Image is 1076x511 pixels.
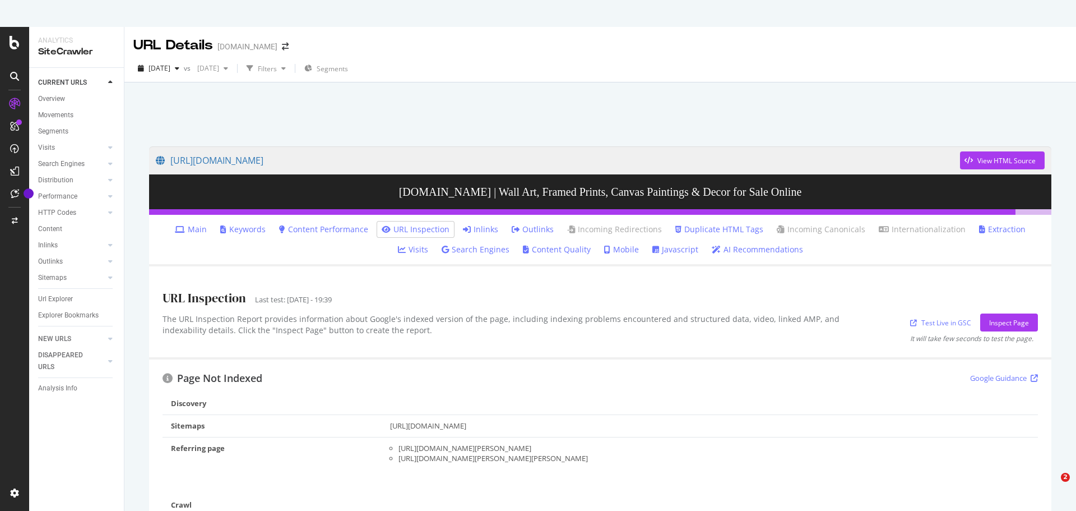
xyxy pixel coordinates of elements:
[38,77,87,89] div: CURRENT URLS
[38,310,99,321] div: Explorer Bookmarks
[567,224,662,235] a: Incoming Redirections
[712,244,803,255] a: AI Recommendations
[38,158,85,170] div: Search Engines
[382,224,449,235] a: URL Inspection
[38,256,63,268] div: Outlinks
[171,443,225,454] div: Referring page
[398,453,1030,464] div: [URL][DOMAIN_NAME][PERSON_NAME][PERSON_NAME]
[1061,473,1070,482] span: 2
[38,293,73,305] div: Url Explorer
[38,272,67,284] div: Sitemaps
[604,244,639,255] a: Mobile
[149,174,1051,209] h3: [DOMAIN_NAME] | Wall Art, Framed Prints, Canvas Paintings & Decor for Sale Online
[38,191,105,202] a: Performance
[300,59,353,77] button: Segments
[910,317,971,329] a: Test Live in GSC
[38,191,77,202] div: Performance
[675,224,763,235] a: Duplicate HTML Tags
[38,126,68,137] div: Segments
[38,126,116,137] a: Segments
[282,43,289,50] div: arrow-right-arrow-left
[512,224,554,235] a: Outlinks
[38,93,65,105] div: Overview
[38,256,105,268] a: Outlinks
[38,293,116,305] a: Url Explorer
[156,146,960,174] a: [URL][DOMAIN_NAME]
[193,59,233,77] button: [DATE]
[24,188,34,199] div: Tooltip anchor
[258,64,277,73] div: Filters
[38,349,95,373] div: DISAPPEARED URLS
[38,77,105,89] a: CURRENT URLS
[38,223,116,235] a: Content
[38,142,55,154] div: Visits
[38,383,116,394] a: Analysis Info
[38,349,105,373] a: DISAPPEARED URLS
[38,310,116,321] a: Explorer Bookmarks
[390,421,1030,431] div: [URL][DOMAIN_NAME]
[38,207,76,219] div: HTTP Codes
[38,207,105,219] a: HTTP Codes
[979,224,1026,235] a: Extraction
[398,244,428,255] a: Visits
[463,224,498,235] a: Inlinks
[163,393,382,415] td: Discovery
[38,174,105,186] a: Distribution
[242,59,290,77] button: Filters
[980,314,1038,332] button: Inspect Page
[38,158,105,170] a: Search Engines
[38,93,116,105] a: Overview
[38,333,71,345] div: NEW URLS
[317,64,348,73] span: Segments
[970,373,1038,384] a: Google Guidance
[38,109,73,121] div: Movements
[171,421,205,431] div: Sitemaps
[175,224,207,235] a: Main
[217,41,277,52] div: [DOMAIN_NAME]
[149,63,170,73] span: 2025 Aug. 13th
[133,36,213,55] div: URL Details
[1038,473,1065,500] iframe: Intercom live chat
[523,244,591,255] a: Content Quality
[977,156,1036,165] div: View HTML Source
[255,294,332,305] div: Last test: [DATE] - 19:39
[777,224,865,235] a: Incoming Canonicals
[38,240,58,251] div: Inlinks
[133,59,184,77] button: [DATE]
[38,174,73,186] div: Distribution
[398,443,1030,454] div: [URL][DOMAIN_NAME][PERSON_NAME]
[38,109,116,121] a: Movements
[38,333,105,345] a: NEW URLS
[38,223,62,235] div: Content
[163,314,870,343] div: The URL Inspection Report provides information about Google's indexed version of the page, includ...
[279,224,368,235] a: Content Performance
[193,63,219,73] span: 2024 Jan. 1st
[38,383,77,394] div: Analysis Info
[38,240,105,251] a: Inlinks
[652,244,698,255] a: Javascript
[220,224,266,235] a: Keywords
[38,36,115,45] div: Analytics
[38,142,105,154] a: Visits
[960,151,1045,169] button: View HTML Source
[163,373,262,384] h2: Page Not Indexed
[442,244,509,255] a: Search Engines
[879,224,966,235] a: Internationalization
[163,291,246,305] h1: URL Inspection
[989,318,1029,328] div: Inspect Page
[184,63,193,73] span: vs
[910,334,1033,343] div: It will take few seconds to test the page.
[38,45,115,58] div: SiteCrawler
[38,272,105,284] a: Sitemaps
